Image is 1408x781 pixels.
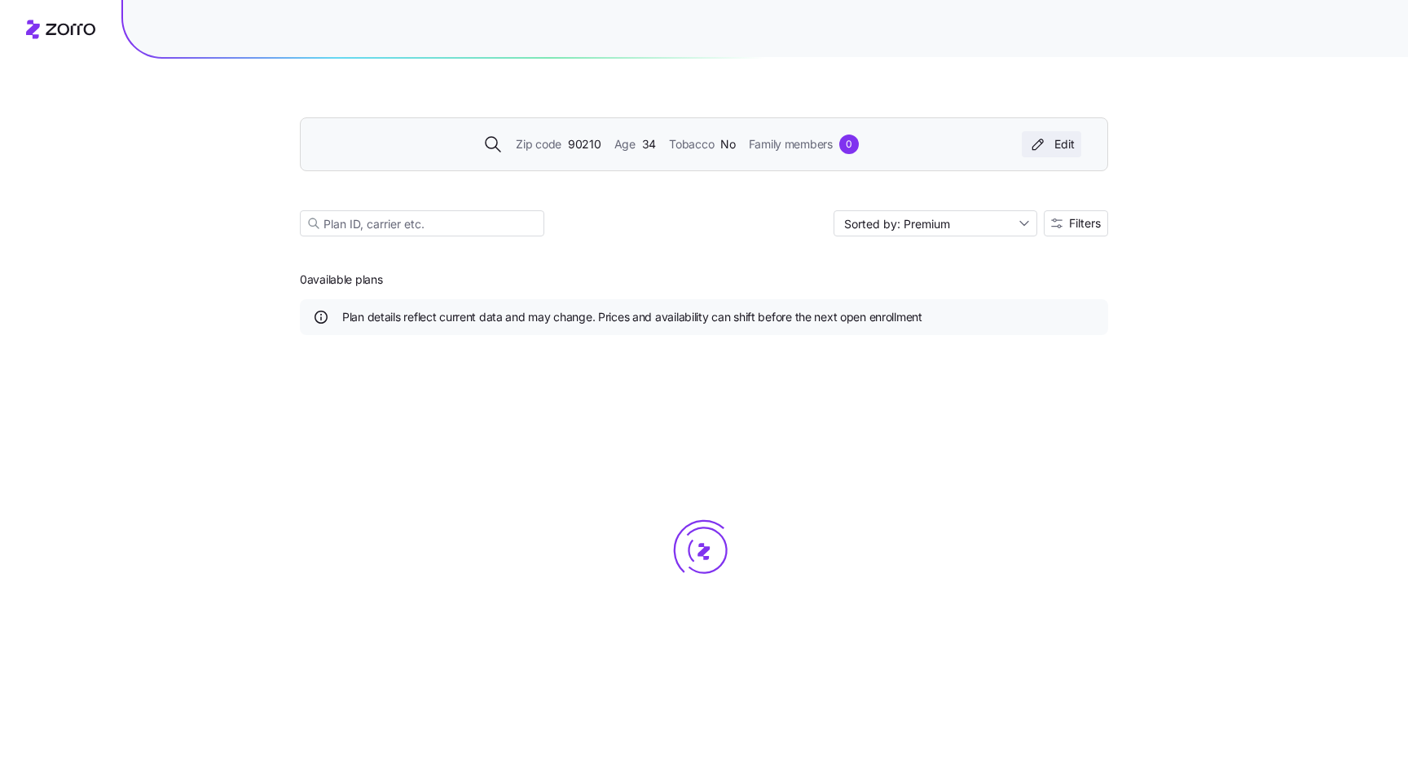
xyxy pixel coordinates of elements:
span: Plan details reflect current data and may change. Prices and availability can shift before the ne... [342,309,922,325]
span: 34 [642,135,656,153]
span: Family members [749,135,833,153]
button: Filters [1044,210,1108,236]
input: Sort by [834,210,1037,236]
span: 0 available plans [300,271,383,288]
div: Edit [1028,136,1075,152]
span: Zip code [516,135,561,153]
span: Age [614,135,636,153]
span: Tobacco [669,135,714,153]
span: Filters [1069,218,1101,229]
input: Plan ID, carrier etc. [300,210,544,236]
span: 90210 [568,135,601,153]
button: Edit [1022,131,1081,157]
span: No [720,135,735,153]
div: 0 [839,135,859,154]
